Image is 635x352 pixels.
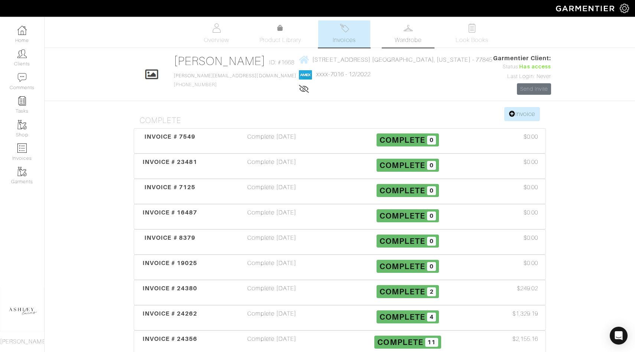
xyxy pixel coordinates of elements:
span: Overview [204,36,229,45]
span: Complete [380,312,425,322]
span: INVOICE # 24262 [143,310,198,317]
a: INVOICE # 23481 Complete [DATE] Complete 0 $0.00 [134,154,546,179]
span: INVOICE # 24380 [143,285,198,292]
span: ID: #1668 [269,58,294,67]
img: garmentier-logo-header-white-b43fb05a5012e4ada735d5af1a66efaba907eab6374d6393d1fbf88cb4ef424d.png [552,2,620,15]
img: reminder-icon-8004d30b9f0a5d33ae49ab947aed9ed385cf756f9e5892f1edd6e32f2345188e.png [17,96,27,106]
span: INVOICE # 23481 [143,158,198,165]
span: Garmentier Client: [493,54,551,63]
img: todo-9ac3debb85659649dc8f770b8b6100bb5dab4b48dedcbae339e5042a72dfd3cc.svg [468,23,477,33]
span: INVOICE # 7549 [144,133,195,140]
span: $0.00 [524,259,538,268]
span: $249.02 [517,284,538,293]
div: Complete [DATE] [204,259,340,276]
span: INVOICE # 19025 [143,259,198,267]
div: Open Intercom Messenger [610,327,628,345]
span: Look Books [456,36,489,45]
a: INVOICE # 7125 Complete [DATE] Complete 0 $0.00 [134,179,546,204]
span: $0.00 [524,158,538,167]
span: INVOICE # 7125 [144,184,195,191]
a: [PERSON_NAME][EMAIL_ADDRESS][DOMAIN_NAME] [174,73,296,78]
span: $0.00 [524,233,538,242]
img: wardrobe-487a4870c1b7c33e795ec22d11cfc2ed9d08956e64fb3008fe2437562e282088.svg [404,23,413,33]
img: garments-icon-b7da505a4dc4fd61783c78ac3ca0ef83fa9d6f193b1c9dc38574b1d14d53ca28.png [17,120,27,129]
span: 11 [425,338,438,347]
a: INVOICE # 8379 Complete [DATE] Complete 0 $0.00 [134,229,546,255]
img: comment-icon-a0a6a9ef722e966f86d9cbdc48e553b5cf19dbc54f86b18d962a5391bc8f6eb6.png [17,73,27,82]
span: Complete [380,161,425,170]
a: INVOICE # 19025 Complete [DATE] Complete 0 $0.00 [134,255,546,280]
img: garments-icon-b7da505a4dc4fd61783c78ac3ca0ef83fa9d6f193b1c9dc38574b1d14d53ca28.png [17,167,27,176]
span: INVOICE # 24356 [143,335,198,342]
span: INVOICE # 8379 [144,234,195,241]
a: Product Library [254,24,306,45]
img: clients-icon-6bae9207a08558b7cb47a8932f037763ab4055f8c8b6bfacd5dc20c3e0201464.png [17,49,27,58]
span: 0 [427,186,436,195]
span: Complete [380,236,425,246]
img: basicinfo-40fd8af6dae0f16599ec9e87c0ef1c0a1fdea2edbe929e3d69a839185d80c458.svg [212,23,221,33]
h4: Complete [140,116,546,125]
div: Complete [DATE] [204,132,340,149]
a: INVOICE # 24380 Complete [DATE] Complete 2 $249.02 [134,280,546,305]
img: american_express-1200034d2e149cdf2cc7894a33a747db654cf6f8355cb502592f1d228b2ac700.png [299,70,312,80]
span: Complete [380,186,425,195]
a: INVOICE # 16487 Complete [DATE] Complete 0 $0.00 [134,204,546,229]
span: Has access [519,63,551,71]
div: Complete [DATE] [204,183,340,200]
a: Invoices [318,20,370,48]
a: INVOICE # 24262 Complete [DATE] Complete 4 $1,329.19 [134,305,546,330]
span: Product Library [260,36,302,45]
span: [STREET_ADDRESS] [GEOGRAPHIC_DATA], [US_STATE] - 77845 [312,56,492,63]
a: INVOICE # 7549 Complete [DATE] Complete 0 $0.00 [134,128,546,154]
span: Complete [380,262,425,271]
div: Complete [DATE] [204,208,340,225]
span: 0 [427,237,436,246]
span: $1,329.19 [512,309,538,318]
span: Complete [377,338,423,347]
a: Send Invite [517,83,551,95]
span: $0.00 [524,183,538,192]
div: Complete [DATE] [204,309,340,326]
span: 0 [427,136,436,145]
a: [PERSON_NAME] [174,54,266,68]
img: orders-27d20c2124de7fd6de4e0e44c1d41de31381a507db9b33961299e4e07d508b8c.svg [340,23,349,33]
span: $0.00 [524,208,538,217]
div: Complete [DATE] [204,284,340,301]
img: gear-icon-white-bd11855cb880d31180b6d7d6211b90ccbf57a29d726f0c71d8c61bd08dd39cc2.png [620,4,629,13]
span: Complete [380,287,425,296]
span: Wardrobe [395,36,421,45]
a: Overview [190,20,242,48]
a: Look Books [446,20,498,48]
span: 4 [427,313,436,322]
span: Complete [380,135,425,145]
div: Status: [493,63,551,71]
div: Complete [DATE] [204,335,340,352]
div: Last Login: Never [493,72,551,81]
span: $2,155.16 [512,335,538,343]
div: Complete [DATE] [204,158,340,175]
span: 0 [427,211,436,220]
span: 0 [427,262,436,271]
img: orders-icon-0abe47150d42831381b5fb84f609e132dff9fe21cb692f30cb5eec754e2cba89.png [17,143,27,153]
span: Invoices [333,36,355,45]
span: 2 [427,287,436,296]
span: 0 [427,161,436,170]
span: [PHONE_NUMBER] [174,73,296,87]
span: $0.00 [524,132,538,141]
div: Complete [DATE] [204,233,340,251]
span: Complete [380,211,425,220]
a: [STREET_ADDRESS] [GEOGRAPHIC_DATA], [US_STATE] - 77845 [299,55,492,64]
a: Wardrobe [382,20,434,48]
span: INVOICE # 16487 [143,209,198,216]
a: Invoice [504,107,540,121]
a: xxxx-7016 - 12/2022 [316,71,371,78]
img: dashboard-icon-dbcd8f5a0b271acd01030246c82b418ddd0df26cd7fceb0bd07c9910d44c42f6.png [17,26,27,35]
